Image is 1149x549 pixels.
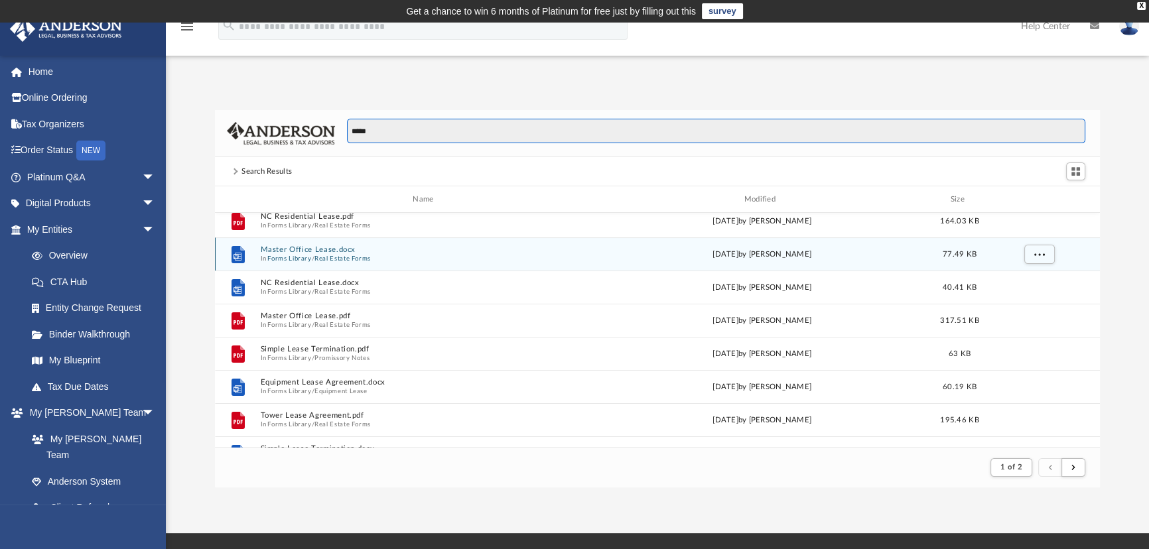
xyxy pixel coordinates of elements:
button: Real Estate Forms [314,254,371,263]
span: In [261,254,591,263]
a: My Entitiesarrow_drop_down [9,216,175,243]
a: Order StatusNEW [9,137,175,164]
a: Entity Change Request [19,295,175,322]
div: Search Results [241,166,292,178]
div: Name [260,194,591,206]
button: Equipment Lease Agreement.docx [261,378,591,387]
a: Platinum Q&Aarrow_drop_down [9,164,175,190]
a: My Blueprint [19,347,169,374]
a: CTA Hub [19,269,175,295]
a: Digital Productsarrow_drop_down [9,190,175,217]
span: arrow_drop_down [142,400,169,427]
button: Forms Library [267,287,311,296]
span: 317.51 KB [940,317,979,324]
a: Tax Organizers [9,111,175,137]
span: 195.46 KB [940,416,979,424]
span: 77.49 KB [943,251,977,258]
span: arrow_drop_down [142,216,169,243]
span: / [312,420,314,428]
button: Forms Library [267,320,311,329]
a: Overview [19,243,175,269]
img: Anderson Advisors Platinum Portal [6,16,126,42]
span: 60.19 KB [943,383,977,391]
span: 1 of 2 [1000,463,1022,471]
button: Forms Library [267,254,311,263]
div: Size [933,194,986,206]
button: Real Estate Forms [314,287,371,296]
i: search [222,18,236,32]
button: NC Residential Lease.docx [261,278,591,287]
span: In [261,221,591,229]
button: Simple Lease Termination.docx [261,444,591,453]
div: id [992,194,1085,206]
span: / [312,387,314,395]
a: Client Referrals [19,495,169,521]
div: Modified [596,194,927,206]
a: Online Ordering [9,85,175,111]
div: [DATE] by [PERSON_NAME] [597,282,927,294]
div: [DATE] by [PERSON_NAME] [597,315,927,327]
span: In [261,420,591,428]
div: grid [215,213,1100,447]
a: menu [179,25,195,34]
div: [DATE] by [PERSON_NAME] [597,249,927,261]
div: close [1137,2,1146,10]
button: More options [1024,245,1055,265]
button: Real Estate Forms [314,420,371,428]
div: [DATE] by [PERSON_NAME] [597,215,927,227]
div: id [221,194,254,206]
span: In [261,353,591,362]
span: arrow_drop_down [142,190,169,217]
button: NC Residential Lease.pdf [261,212,591,221]
span: In [261,320,591,329]
button: Master Office Lease.pdf [261,312,591,320]
span: arrow_drop_down [142,164,169,191]
a: Binder Walkthrough [19,321,175,347]
a: My [PERSON_NAME] Teamarrow_drop_down [9,400,169,426]
div: NEW [76,141,105,160]
span: / [312,287,314,296]
div: [DATE] by [PERSON_NAME] [597,414,927,426]
img: User Pic [1119,17,1139,36]
span: 40.41 KB [943,284,977,291]
span: / [312,320,314,329]
button: Equipment Lease [314,387,368,395]
button: Forms Library [267,420,311,428]
button: Switch to Grid View [1066,162,1086,181]
div: [DATE] by [PERSON_NAME] [597,348,927,360]
i: menu [179,19,195,34]
a: Tax Due Dates [19,373,175,400]
input: Search files and folders [347,119,1085,144]
button: Real Estate Forms [314,320,371,329]
span: In [261,287,591,296]
button: Master Office Lease.docx [261,245,591,254]
button: Real Estate Forms [314,221,371,229]
a: survey [702,3,743,19]
span: In [261,387,591,395]
button: Forms Library [267,353,311,362]
button: Forms Library [267,387,311,395]
span: 63 KB [949,350,971,357]
div: Get a chance to win 6 months of Platinum for free just by filling out this [406,3,696,19]
span: / [312,254,314,263]
button: 1 of 2 [990,458,1032,477]
button: Simple Lease Termination.pdf [261,345,591,353]
button: Promissory Notes [314,353,370,362]
a: Anderson System [19,468,169,495]
span: / [312,353,314,362]
button: Forms Library [267,221,311,229]
button: Tower Lease Agreement.pdf [261,411,591,420]
a: Home [9,58,175,85]
a: My [PERSON_NAME] Team [19,426,162,468]
div: [DATE] by [PERSON_NAME] [597,381,927,393]
span: 164.03 KB [940,217,979,225]
span: / [312,221,314,229]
